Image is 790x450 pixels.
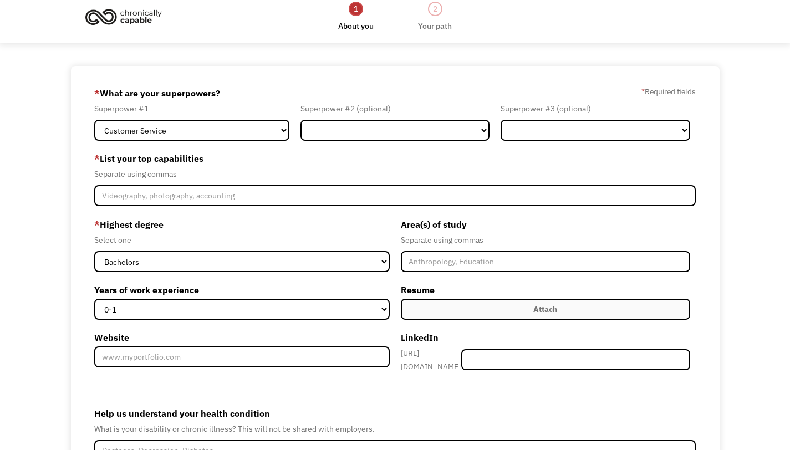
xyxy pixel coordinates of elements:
[418,1,452,33] a: 2Your path
[94,102,289,115] div: Superpower #1
[428,2,442,16] div: 2
[94,329,389,346] label: Website
[94,405,696,422] label: Help us understand your health condition
[338,19,374,33] div: About you
[94,281,389,299] label: Years of work experience
[94,216,389,233] label: Highest degree
[533,303,557,316] div: Attach
[401,346,462,373] div: [URL][DOMAIN_NAME]
[82,4,165,29] img: Chronically Capable logo
[501,102,690,115] div: Superpower #3 (optional)
[401,299,690,320] label: Attach
[94,185,696,206] input: Videography, photography, accounting
[338,1,374,33] a: 1About you
[349,2,363,16] div: 1
[94,346,389,367] input: www.myportfolio.com
[94,233,389,247] div: Select one
[401,329,690,346] label: LinkedIn
[401,251,690,272] input: Anthropology, Education
[401,216,690,233] label: Area(s) of study
[94,150,696,167] label: List your top capabilities
[94,167,696,181] div: Separate using commas
[401,233,690,247] div: Separate using commas
[418,19,452,33] div: Your path
[401,281,690,299] label: Resume
[94,422,696,436] div: What is your disability or chronic illness? This will not be shared with employers.
[300,102,490,115] div: Superpower #2 (optional)
[94,84,220,102] label: What are your superpowers?
[641,85,696,98] label: Required fields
